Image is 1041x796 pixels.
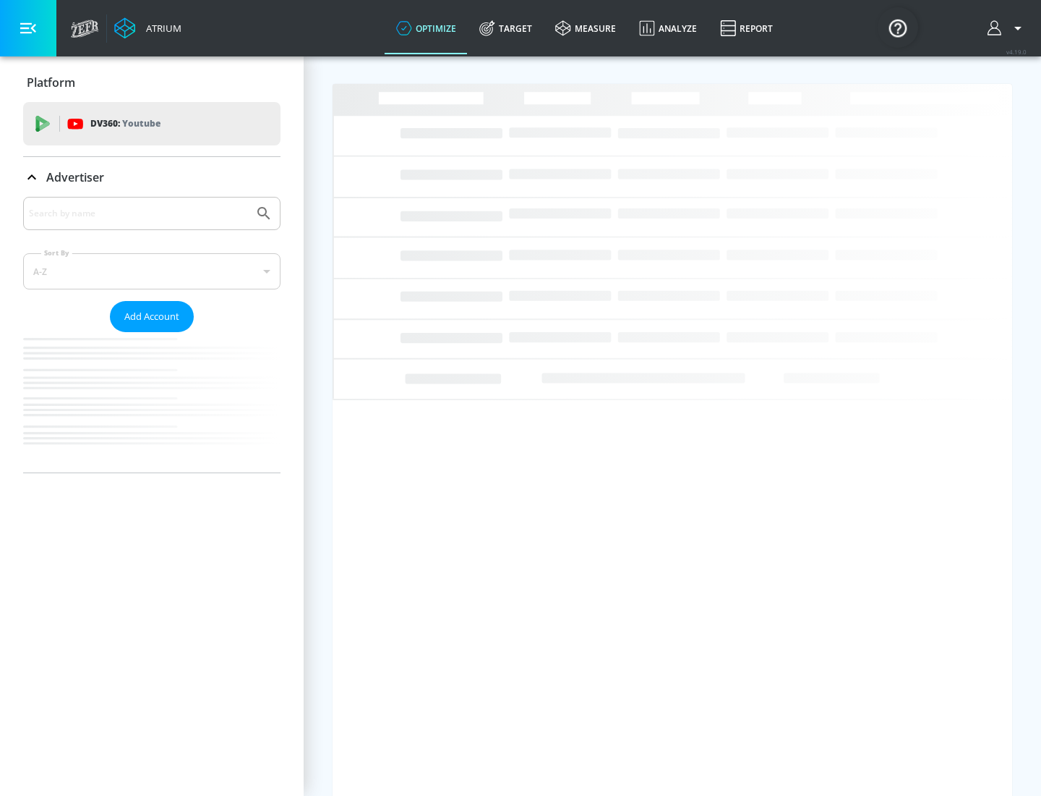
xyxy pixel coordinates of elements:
span: Add Account [124,308,179,325]
a: Report [708,2,784,54]
span: v 4.19.0 [1006,48,1027,56]
a: Target [468,2,544,54]
div: Atrium [140,22,181,35]
p: Advertiser [46,169,104,185]
input: Search by name [29,204,248,223]
a: measure [544,2,627,54]
p: DV360: [90,116,160,132]
p: Youtube [122,116,160,131]
a: Atrium [114,17,181,39]
div: Advertiser [23,157,280,198]
div: DV360: Youtube [23,102,280,145]
p: Platform [27,75,75,90]
div: Advertiser [23,197,280,473]
nav: list of Advertiser [23,332,280,473]
a: optimize [385,2,468,54]
button: Add Account [110,301,194,332]
label: Sort By [41,248,72,258]
div: Platform [23,62,280,103]
button: Open Resource Center [878,7,918,48]
a: Analyze [627,2,708,54]
div: A-Z [23,253,280,289]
